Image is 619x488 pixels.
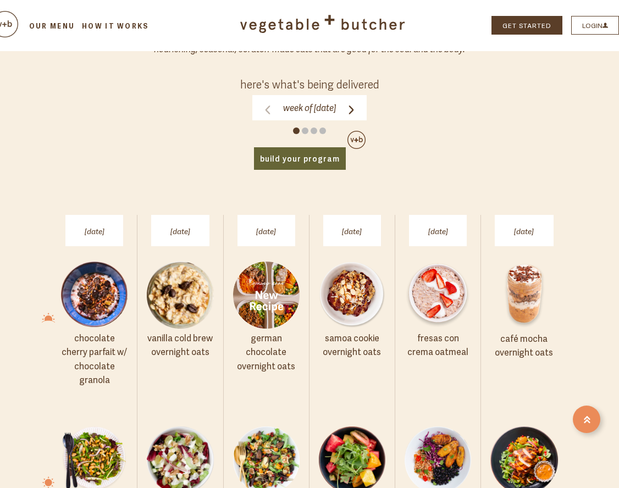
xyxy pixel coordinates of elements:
div: We let ingredients be themselves and commit to the craft that goes into truly memorable meals. An... [76,30,543,76]
a: How it Works [80,21,150,31]
img: Café Mocha Overnight Oats [490,262,557,329]
p: German Chocolate Overnight Oats [233,331,300,373]
p: Chocolate Cherry Parfait w/ Chocolate Granola [61,331,128,387]
img: Samoa Cookie Overnight Oats [319,262,385,328]
h4: [DATE] [65,215,123,247]
a: build your program [254,147,346,169]
h4: [DATE] [409,215,467,247]
img: Chocolate Cherry Parfait w/ Chocolate Granola [61,262,128,327]
p: Café Mocha Overnight Oats [490,331,557,359]
p: Vanilla Cold Brew Overnight Oats [147,331,213,359]
a: LOGIN [571,16,619,35]
h4: [DATE] [323,215,381,247]
a: GET STARTED [491,16,562,35]
p: Fresas con Crema Oatmeal [405,331,471,359]
img: Vanilla Cold Brew Overnight Oats [147,262,213,328]
h4: [DATE] [151,215,209,247]
img: cart [347,131,366,149]
div: here's what's being delivered [35,76,584,91]
img: German Chocolate Overnight Oats [233,262,300,328]
label: Week of [DATE] [283,101,336,115]
h4: [DATE] [495,215,553,247]
img: Fresas con Crema Oatmeal [405,262,471,328]
p: Samoa Cookie Overnight Oats [319,331,385,359]
h4: [DATE] [237,215,295,247]
a: Our Menu [27,21,76,31]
